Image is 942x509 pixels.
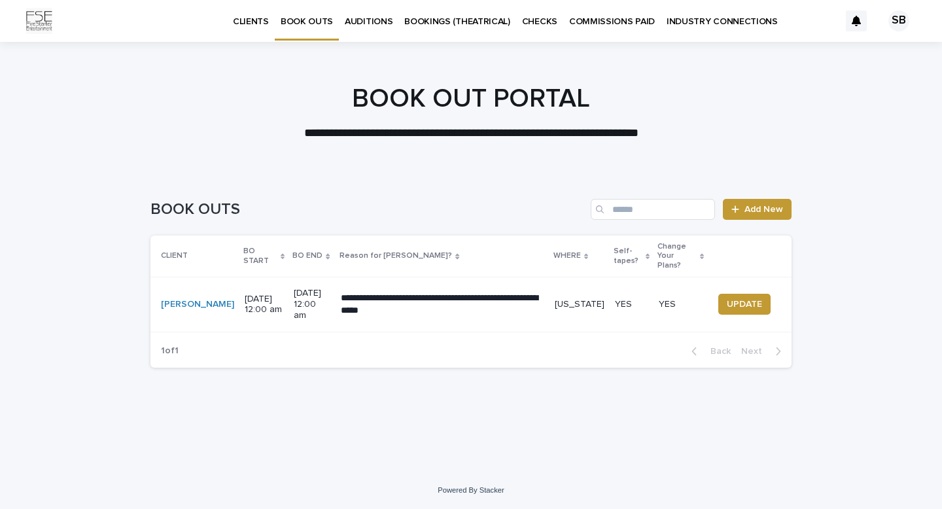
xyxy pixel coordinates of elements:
[161,249,188,263] p: CLIENT
[292,249,323,263] p: BO END
[615,299,649,310] p: YES
[553,249,581,263] p: WHERE
[736,345,792,357] button: Next
[703,347,731,356] span: Back
[555,299,604,310] p: [US_STATE]
[614,244,642,268] p: Self-tapes?
[294,288,330,321] p: [DATE] 12:00 am
[659,299,703,310] p: YES
[340,249,452,263] p: Reason for [PERSON_NAME]?
[150,83,792,114] h1: BOOK OUT PORTAL
[26,8,52,34] img: Km9EesSdRbS9ajqhBzyo
[245,294,283,316] p: [DATE] 12:00 am
[657,239,696,273] p: Change Your Plans?
[718,294,771,315] button: UPDATE
[438,486,504,494] a: Powered By Stacker
[888,10,909,31] div: SB
[150,200,585,219] h1: BOOK OUTS
[723,199,792,220] a: Add New
[591,199,715,220] input: Search
[741,347,770,356] span: Next
[150,335,189,367] p: 1 of 1
[243,244,277,268] p: BO START
[681,345,736,357] button: Back
[744,205,783,214] span: Add New
[727,298,762,311] span: UPDATE
[161,299,234,310] a: [PERSON_NAME]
